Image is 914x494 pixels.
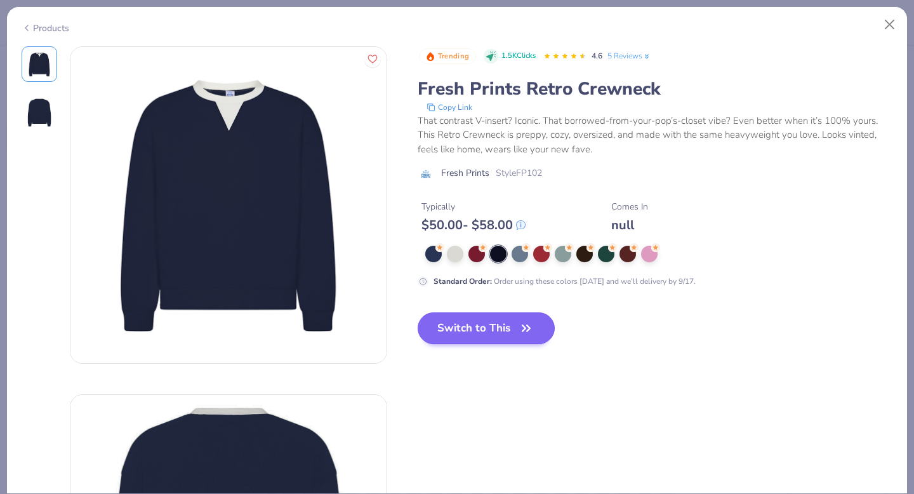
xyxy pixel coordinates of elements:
[611,217,648,233] div: null
[70,47,387,363] img: Front
[592,51,602,61] span: 4.6
[438,53,469,60] span: Trending
[421,217,526,233] div: $ 50.00 - $ 58.00
[434,276,492,286] strong: Standard Order :
[501,51,536,62] span: 1.5K Clicks
[419,48,476,65] button: Badge Button
[878,13,902,37] button: Close
[22,22,69,35] div: Products
[607,50,651,62] a: 5 Reviews
[441,166,489,180] span: Fresh Prints
[418,77,893,101] div: Fresh Prints Retro Crewneck
[421,200,526,213] div: Typically
[24,49,55,79] img: Front
[418,312,555,344] button: Switch to This
[418,169,435,179] img: brand logo
[434,276,696,287] div: Order using these colors [DATE] and we’ll delivery by 9/17.
[543,46,586,67] div: 4.6 Stars
[611,200,648,213] div: Comes In
[425,51,435,62] img: Trending sort
[423,101,476,114] button: copy to clipboard
[418,114,893,157] div: That contrast V-insert? Iconic. That borrowed-from-your-pop’s-closet vibe? Even better when it’s ...
[496,166,542,180] span: Style FP102
[24,97,55,128] img: Back
[364,51,381,67] button: Like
